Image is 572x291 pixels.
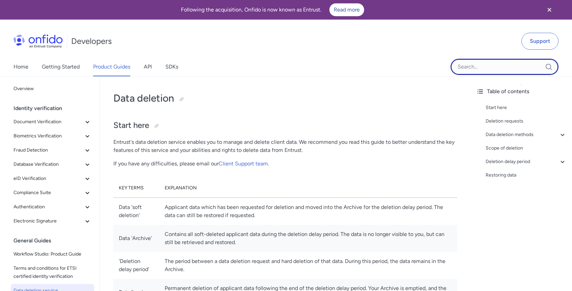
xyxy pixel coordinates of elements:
div: Table of contents [476,87,567,96]
a: Terms and conditions for ETSI certified identity verification [11,262,94,283]
span: Terms and conditions for ETSI certified identity verification [13,264,91,281]
button: Compliance Suite [11,186,94,200]
h2: Start here [113,120,457,131]
td: Data 'Archive' [113,225,159,252]
a: SDKs [165,57,178,76]
a: Deletion delay period [486,158,567,166]
button: Electronic Signature [11,214,94,228]
img: Onfido Logo [13,34,63,48]
div: Identity verification [13,102,97,115]
td: Contains all soft-deleted applicant data during the deletion delay period. The data is no longer ... [159,225,457,252]
span: Biometrics Verification [13,132,83,140]
svg: Close banner [545,6,553,14]
span: Document Verification [13,118,83,126]
button: eID Verification [11,172,94,185]
a: Workflow Studio: Product Guide [11,247,94,261]
a: Scope of deletion [486,144,567,152]
h1: Developers [71,36,112,47]
a: Data deletion methods [486,131,567,139]
div: General Guides [13,234,97,247]
a: Deletion requests [486,117,567,125]
th: Explanation [159,179,457,198]
span: Overview [13,85,91,93]
p: If you have any difficulties, please email our . [113,160,457,168]
button: Biometrics Verification [11,129,94,143]
a: Getting Started [42,57,80,76]
td: The period between a data deletion request and hard deletion of that data. During this period, th... [159,252,457,279]
span: Workflow Studio: Product Guide [13,250,91,258]
a: Product Guides [93,57,130,76]
td: 'Deletion delay period' [113,252,159,279]
p: Entrust's data deletion service enables you to manage and delete client data. We recommend you re... [113,138,457,154]
button: Fraud Detection [11,143,94,157]
button: Close banner [537,1,562,18]
div: Following the acquisition, Onfido is now known as Entrust. [8,3,537,16]
a: Overview [11,82,94,96]
a: Start here [486,104,567,112]
button: Document Verification [11,115,94,129]
a: API [144,57,152,76]
a: Home [13,57,28,76]
span: Fraud Detection [13,146,83,154]
button: Database Verification [11,158,94,171]
input: Onfido search input field [451,59,559,75]
a: Client Support team [219,160,268,167]
th: Key terms [113,179,159,198]
button: Authentication [11,200,94,214]
a: Support [521,33,559,50]
td: Data 'soft deletion' [113,197,159,225]
span: Electronic Signature [13,217,83,225]
td: Applicant data which has been requested for deletion and moved into the Archive for the deletion ... [159,197,457,225]
span: eID Verification [13,175,83,183]
h1: Data deletion [113,91,457,105]
a: Restoring data [486,171,567,179]
a: Read more [329,3,364,16]
span: Database Verification [13,160,83,168]
span: Compliance Suite [13,189,83,197]
span: Authentication [13,203,83,211]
